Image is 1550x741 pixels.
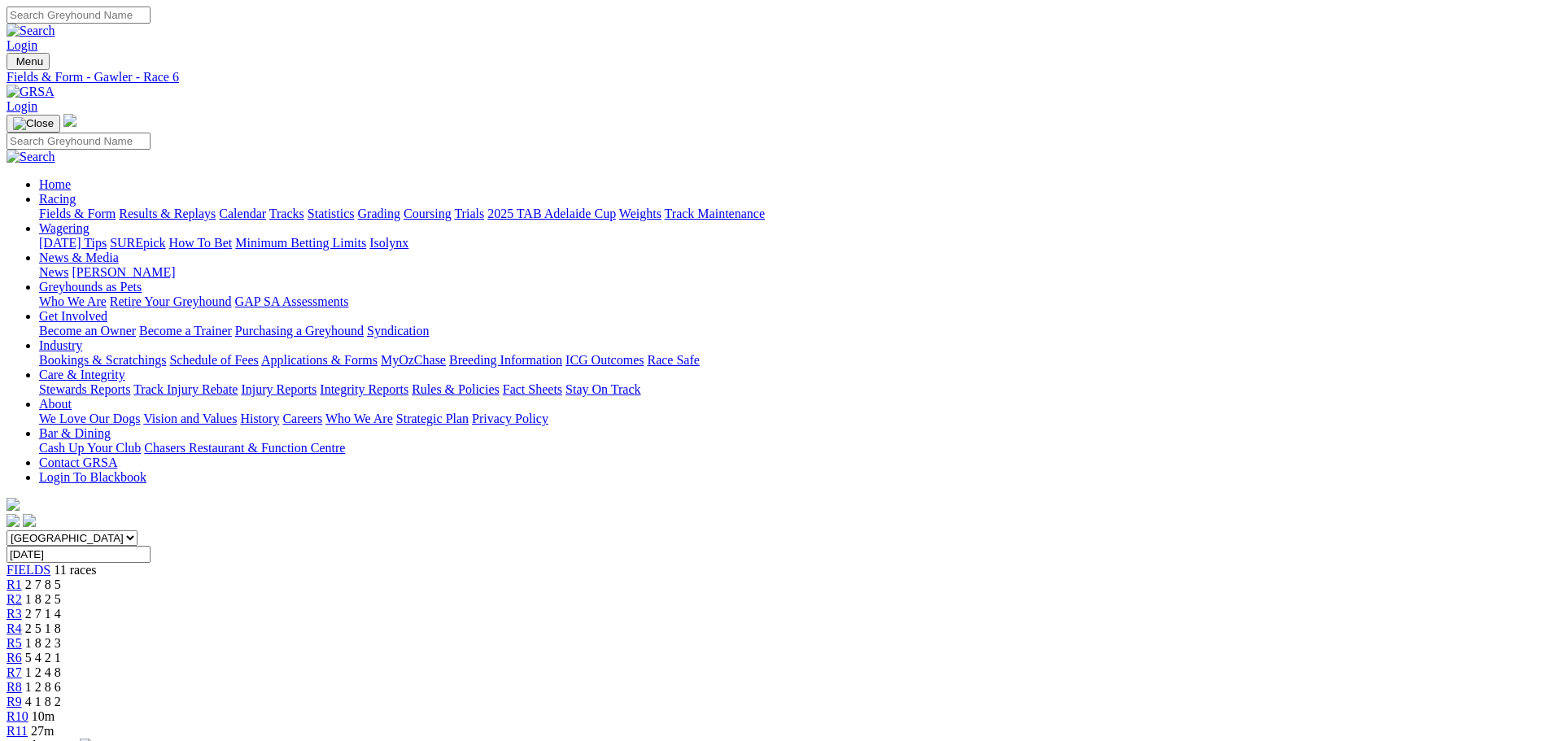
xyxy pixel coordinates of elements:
img: twitter.svg [23,514,36,527]
a: Who We Are [325,412,393,425]
a: Rules & Policies [412,382,500,396]
span: 5 4 2 1 [25,651,61,665]
a: Careers [282,412,322,425]
a: Stewards Reports [39,382,130,396]
a: Tracks [269,207,304,220]
a: Login To Blackbook [39,470,146,484]
span: Menu [16,55,43,68]
a: About [39,397,72,411]
a: History [240,412,279,425]
a: Fields & Form - Gawler - Race 6 [7,70,1543,85]
a: R5 [7,636,22,650]
a: Contact GRSA [39,455,117,469]
a: [DATE] Tips [39,236,107,250]
div: News & Media [39,265,1543,280]
div: Get Involved [39,324,1543,338]
a: Race Safe [647,353,699,367]
div: Care & Integrity [39,382,1543,397]
input: Search [7,133,151,150]
a: R8 [7,680,22,694]
span: 27m [31,724,54,738]
span: 11 races [54,563,96,577]
a: Schedule of Fees [169,353,258,367]
img: Search [7,150,55,164]
span: R2 [7,592,22,606]
span: 4 1 8 2 [25,695,61,708]
a: Stay On Track [565,382,640,396]
a: Breeding Information [449,353,562,367]
a: Wagering [39,221,90,235]
img: Search [7,24,55,38]
span: 2 7 1 4 [25,607,61,621]
div: Industry [39,353,1543,368]
a: SUREpick [110,236,165,250]
a: Track Injury Rebate [133,382,238,396]
div: Wagering [39,236,1543,251]
a: R1 [7,578,22,591]
a: R3 [7,607,22,621]
button: Toggle navigation [7,115,60,133]
span: 10m [32,709,55,723]
a: MyOzChase [381,353,446,367]
a: Injury Reports [241,382,317,396]
a: 2025 TAB Adelaide Cup [487,207,616,220]
input: Select date [7,546,151,563]
a: [PERSON_NAME] [72,265,175,279]
a: R7 [7,665,22,679]
a: Bar & Dining [39,426,111,440]
img: facebook.svg [7,514,20,527]
input: Search [7,7,151,24]
img: logo-grsa-white.png [63,114,76,127]
a: Login [7,99,37,113]
span: R9 [7,695,22,708]
a: Cash Up Your Club [39,441,141,455]
a: News & Media [39,251,119,264]
a: GAP SA Assessments [235,294,349,308]
span: 1 8 2 5 [25,592,61,606]
a: Purchasing a Greyhound [235,324,364,338]
a: Trials [454,207,484,220]
div: About [39,412,1543,426]
a: Strategic Plan [396,412,469,425]
a: Home [39,177,71,191]
a: Grading [358,207,400,220]
a: R11 [7,724,28,738]
a: Login [7,38,37,52]
a: Calendar [219,207,266,220]
a: ICG Outcomes [565,353,644,367]
a: Privacy Policy [472,412,548,425]
img: logo-grsa-white.png [7,498,20,511]
a: Bookings & Scratchings [39,353,166,367]
a: Statistics [308,207,355,220]
a: Minimum Betting Limits [235,236,366,250]
a: Integrity Reports [320,382,408,396]
a: Fields & Form [39,207,116,220]
img: Close [13,117,54,130]
span: 1 8 2 3 [25,636,61,650]
img: GRSA [7,85,55,99]
a: Become an Owner [39,324,136,338]
a: R10 [7,709,28,723]
a: Syndication [367,324,429,338]
a: Chasers Restaurant & Function Centre [144,441,345,455]
a: We Love Our Dogs [39,412,140,425]
a: Greyhounds as Pets [39,280,142,294]
a: Applications & Forms [261,353,378,367]
a: R6 [7,651,22,665]
span: 2 7 8 5 [25,578,61,591]
a: FIELDS [7,563,50,577]
a: Racing [39,192,76,206]
a: R4 [7,621,22,635]
div: Racing [39,207,1543,221]
a: Care & Integrity [39,368,125,381]
a: Retire Your Greyhound [110,294,232,308]
a: Industry [39,338,82,352]
a: Track Maintenance [665,207,765,220]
